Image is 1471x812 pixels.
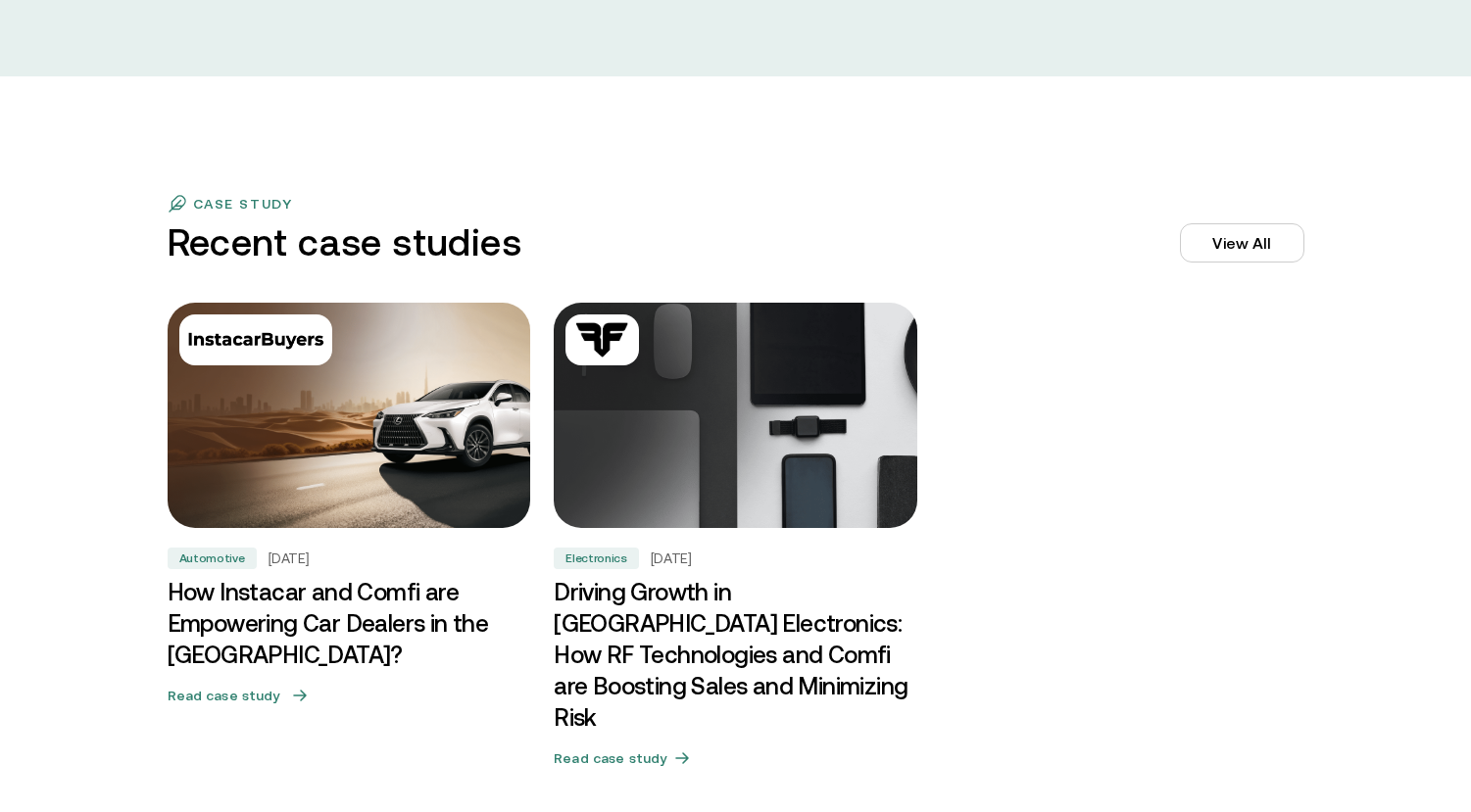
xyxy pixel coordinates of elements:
[554,577,917,734] h3: Driving Growth in [GEOGRAPHIC_DATA] Electronics: How RF Technologies and Comfi are Boosting Sales...
[651,550,692,568] h5: [DATE]
[554,741,917,775] button: Read case study
[168,686,280,705] h5: Read case study
[573,322,631,358] img: Electronics
[168,194,187,214] img: flag
[168,679,531,712] button: Read case study
[168,303,531,783] a: AutomotiveHow Instacar and Comfi are Empowering Car Dealers in the UAE?Automotive[DATE]How Instac...
[158,298,539,535] img: How Instacar and Comfi are Empowering Car Dealers in the UAE?
[554,303,917,528] img: Driving Growth in UAE Electronics: How RF Technologies and Comfi are Boosting Sales and Minimizin...
[168,577,531,671] h3: How Instacar and Comfi are Empowering Car Dealers in the [GEOGRAPHIC_DATA]?
[168,548,257,569] div: Automotive
[193,196,293,212] p: case study
[554,548,639,569] div: Electronics
[554,303,917,783] a: ElectronicsDriving Growth in UAE Electronics: How RF Technologies and Comfi are Boosting Sales an...
[168,221,522,263] h3: Recent case studies
[269,550,310,568] h5: [DATE]
[1180,223,1303,263] a: View All
[554,748,666,768] h5: Read case study
[187,322,324,358] img: Automotive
